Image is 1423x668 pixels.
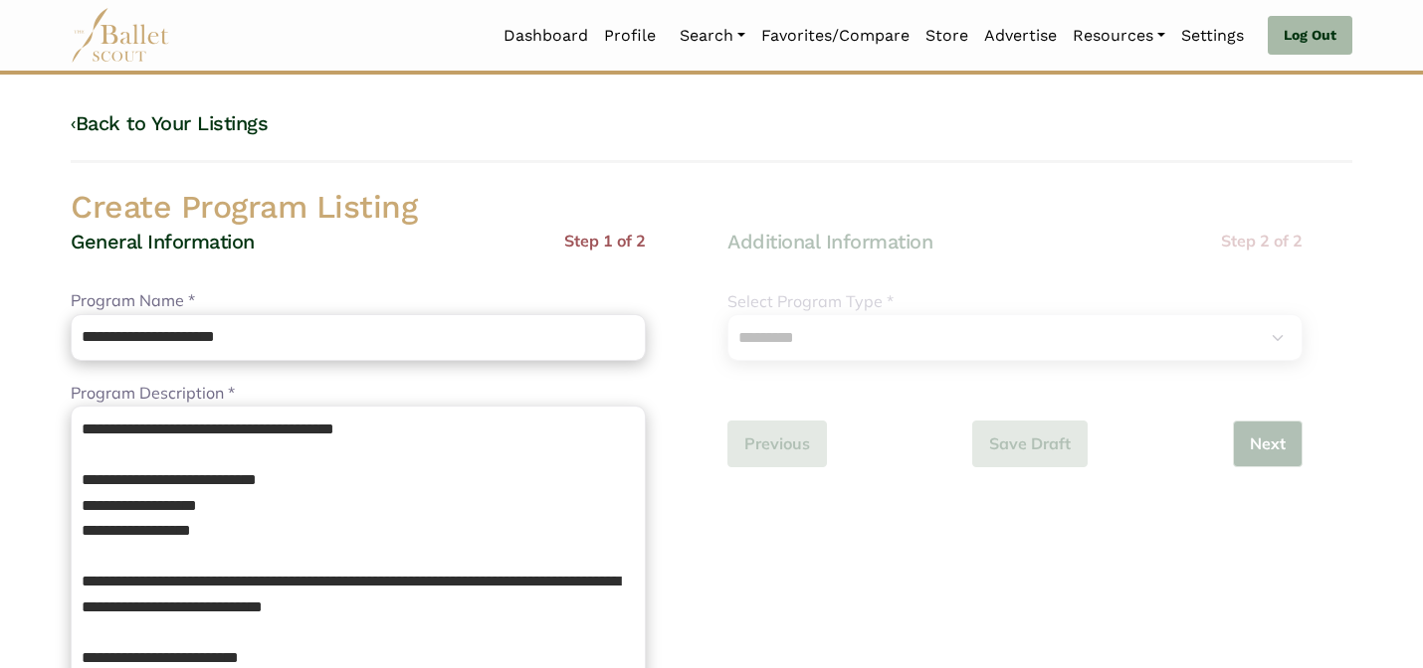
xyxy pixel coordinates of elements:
a: Favorites/Compare [753,15,917,57]
a: Resources [1065,15,1173,57]
label: Program Name * [71,288,195,314]
a: Profile [596,15,664,57]
a: Log Out [1268,16,1352,56]
a: Store [917,15,976,57]
a: Search [672,15,753,57]
a: ‹Back to Your Listings [71,111,268,135]
a: Dashboard [496,15,596,57]
code: ‹ [71,110,76,135]
label: Program Description * [71,381,235,407]
h2: Create Program Listing [55,187,1368,229]
a: Settings [1173,15,1252,57]
a: Advertise [976,15,1065,57]
h4: General Information [71,229,255,254]
p: Step 1 of 2 [564,229,646,254]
